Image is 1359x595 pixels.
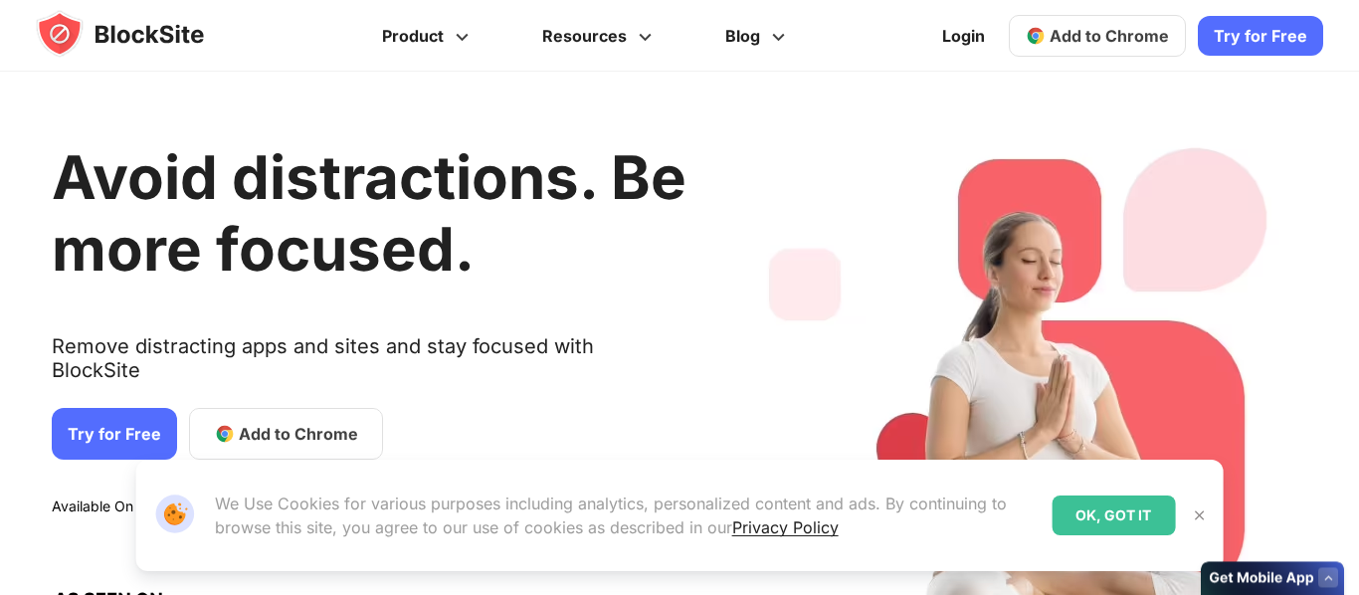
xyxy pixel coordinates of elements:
[732,517,839,537] a: Privacy Policy
[1050,26,1169,46] span: Add to Chrome
[1026,26,1046,46] img: chrome-icon.svg
[1198,16,1323,56] a: Try for Free
[1052,496,1175,535] div: OK, GOT IT
[52,408,177,460] a: Try for Free
[52,141,686,285] h1: Avoid distractions. Be more focused.
[1191,507,1207,523] img: Close
[215,492,1037,539] p: We Use Cookies for various purposes including analytics, personalized content and ads. By continu...
[1186,502,1212,528] button: Close
[52,497,133,517] text: Available On
[52,334,686,398] text: Remove distracting apps and sites and stay focused with BlockSite
[239,422,358,446] span: Add to Chrome
[930,12,997,60] a: Login
[36,10,243,58] img: blocksite-icon.5d769676.svg
[1009,15,1186,57] a: Add to Chrome
[189,408,383,460] a: Add to Chrome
